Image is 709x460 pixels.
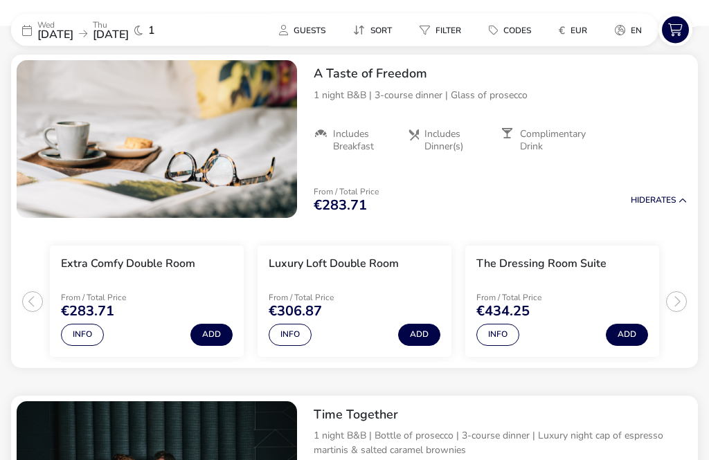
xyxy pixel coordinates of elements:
naf-pibe-menu-bar-item: €EUR [548,20,604,40]
naf-pibe-menu-bar-item: Filter [409,20,478,40]
p: From / Total Price [61,294,179,302]
button: Add [190,324,233,347]
p: Thu [93,21,129,29]
span: Hide [631,195,650,206]
span: 1 [148,25,155,36]
button: Add [606,324,648,347]
p: 1 night B&B | 3-course dinner | Glass of prosecco [314,89,687,103]
h3: Extra Comfy Double Room [61,257,195,272]
h2: A Taste of Freedom [314,66,687,82]
span: [DATE] [93,27,129,42]
button: Info [269,324,312,347]
span: Sort [370,25,392,36]
naf-pibe-menu-bar-item: Codes [478,20,548,40]
span: Includes Breakfast [333,129,396,154]
span: Complimentary Drink [520,129,586,154]
p: From / Total Price [476,294,595,302]
span: €434.25 [476,305,530,319]
swiper-slide: 1 / 3 [43,241,251,363]
span: €283.71 [61,305,114,319]
h3: Luxury Loft Double Room [269,257,399,272]
p: Wed [37,21,73,29]
naf-pibe-menu-bar-item: Guests [268,20,342,40]
div: Wed[DATE]Thu[DATE]1 [11,14,219,46]
span: [DATE] [37,27,73,42]
i: € [559,24,565,37]
span: €283.71 [314,199,367,213]
span: Includes Dinner(s) [424,129,490,154]
p: From / Total Price [314,188,379,196]
button: Add [398,324,440,347]
button: Sort [342,20,403,40]
h2: Time Together [314,407,687,423]
h3: The Dressing Room Suite [476,257,607,272]
button: €EUR [548,20,598,40]
div: A Taste of Freedom1 night B&B | 3-course dinner | Glass of proseccoIncludes BreakfastIncludes Din... [303,55,698,165]
button: Filter [409,20,472,40]
button: Info [61,324,104,347]
button: Info [476,324,519,347]
button: Guests [268,20,336,40]
button: en [604,20,653,40]
button: Codes [478,20,542,40]
span: en [631,25,642,36]
naf-pibe-menu-bar-item: en [604,20,658,40]
naf-pibe-menu-bar-item: Sort [342,20,409,40]
swiper-slide: 2 / 3 [251,241,458,363]
swiper-slide: 1 / 1 [17,61,297,219]
span: Guests [294,25,325,36]
button: HideRates [631,196,687,205]
span: Filter [436,25,461,36]
span: Codes [503,25,531,36]
span: €306.87 [269,305,322,319]
p: 1 night B&B | Bottle of prosecco | 3-course dinner | Luxury night cap of espresso martinis & salt... [314,429,687,458]
p: From / Total Price [269,294,387,302]
span: EUR [571,25,587,36]
swiper-slide: 3 / 3 [458,241,666,363]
